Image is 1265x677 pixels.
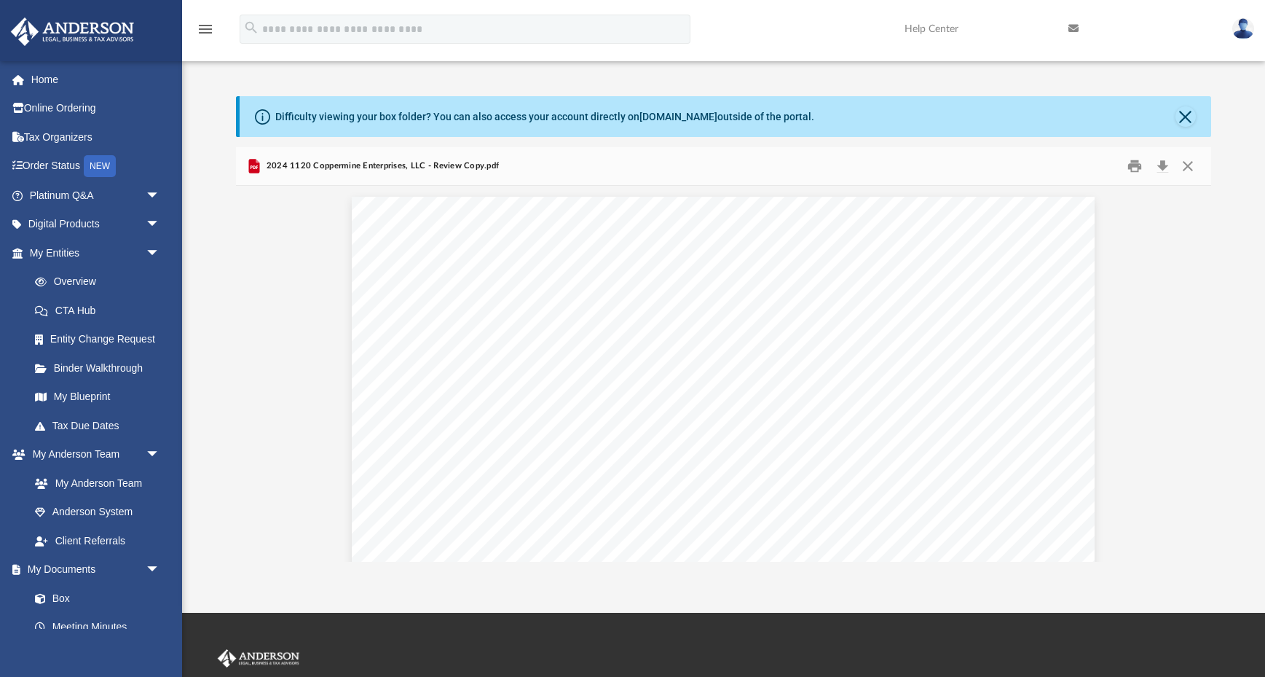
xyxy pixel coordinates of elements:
[263,160,499,173] span: 2024 1120 Coppermine Enterprises, LLC - Review Copy.pdf
[20,584,168,613] a: Box
[84,155,116,177] div: NEW
[1149,155,1175,178] button: Download
[10,440,175,469] a: My Anderson Teamarrow_drop_down
[732,302,757,313] span: LLC
[1120,155,1149,178] button: Print
[197,20,214,38] i: menu
[236,186,1210,562] div: Document Viewer
[243,20,259,36] i: search
[594,302,663,313] span: BUSINESS
[146,238,175,268] span: arrow_drop_down
[671,302,723,313] span: GROUP,
[1175,155,1201,178] button: Close
[7,17,138,46] img: Anderson Advisors Platinum Portal
[551,331,569,343] span: NV
[457,316,492,328] span: 3225
[457,302,557,313] span: [PERSON_NAME]
[10,122,182,152] a: Tax Organizers
[146,210,175,240] span: arrow_drop_down
[20,267,182,297] a: Overview
[20,411,182,440] a: Tax Due Dates
[20,383,175,412] a: My Blueprint
[20,498,175,527] a: Anderson System
[492,331,543,343] span: VEGAS,
[10,152,182,181] a: Order StatusNEW
[10,238,182,267] a: My Entitiesarrow_drop_down
[639,111,717,122] a: [DOMAIN_NAME]
[20,325,182,354] a: Entity Change Request
[10,181,182,210] a: Platinum Q&Aarrow_drop_down
[535,302,586,313] span: GLOBAL
[146,555,175,585] span: arrow_drop_down
[215,649,302,668] img: Anderson Advisors Platinum Portal
[10,94,182,123] a: Online Ordering
[146,440,175,470] span: arrow_drop_down
[146,181,175,211] span: arrow_drop_down
[236,186,1210,562] div: File preview
[20,526,175,555] a: Client Referrals
[457,331,483,343] span: LAS
[20,613,175,642] a: Meeting Minutes
[10,65,182,94] a: Home
[560,316,603,328] span: DRIVE
[275,109,814,125] div: Difficulty viewing your box folder? You can also access your account directly on outside of the p...
[10,210,182,239] a: Digital Productsarrow_drop_down
[236,147,1210,562] div: Preview
[20,353,182,383] a: Binder Walkthrough
[792,398,996,634] span: COPY
[1175,106,1196,127] button: Close
[1232,18,1254,39] img: User Pic
[20,296,182,325] a: CTA Hub
[197,28,214,38] a: menu
[500,316,599,328] span: [PERSON_NAME]
[10,555,175,584] a: My Documentsarrow_drop_down
[578,331,620,343] span: 89121
[20,469,168,498] a: My Anderson Team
